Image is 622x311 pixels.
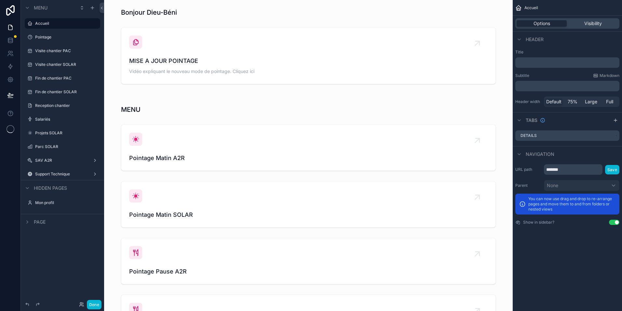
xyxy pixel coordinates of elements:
label: Pointage [35,35,99,40]
span: Header [526,36,544,43]
span: Tabs [526,117,537,124]
label: Visite chantier PAC [35,48,99,53]
label: Details [521,133,537,138]
span: None [547,182,558,189]
div: scrollable content [515,57,619,68]
span: Hidden pages [34,185,67,191]
label: Accueil [35,21,96,26]
label: Visite chantier SOLAR [35,62,99,67]
span: Options [534,20,550,27]
a: Markdown [593,73,619,78]
label: Support Technique [35,171,90,177]
span: Page [34,219,46,225]
span: Full [606,98,613,105]
label: Show in sidebar? [523,220,554,225]
span: Large [585,98,597,105]
label: Parent [515,183,541,188]
label: Projets SOLAR [35,130,99,136]
span: Accueil [524,5,538,10]
label: Header width [515,99,541,104]
button: Save [605,165,619,174]
label: Reception chantier [35,103,99,108]
span: Visibility [584,20,602,27]
span: Menu [34,5,47,11]
label: Salariés [35,117,99,122]
label: SAV A2R [35,158,90,163]
label: Parc SOLAR [35,144,99,149]
p: You can now use drag and drop to re-arrange pages and move them to and from folders or nested views [528,196,615,212]
label: Fin de chantier SOLAR [35,89,99,95]
button: None [544,180,619,191]
span: 75% [568,98,577,105]
span: Default [546,98,561,105]
span: Navigation [526,151,554,157]
label: URL path [515,167,541,172]
label: Subtitle [515,73,529,78]
div: scrollable content [515,81,619,91]
label: Title [515,50,619,55]
span: Markdown [600,73,619,78]
button: Done [87,300,101,309]
label: Mon profil [35,200,99,205]
label: Fin de chantier PAC [35,76,99,81]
